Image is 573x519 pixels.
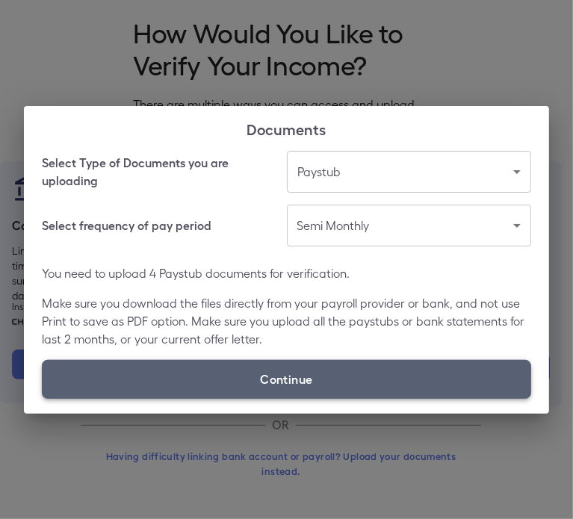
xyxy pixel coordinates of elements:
[24,106,549,151] h2: Documents
[42,264,531,282] p: You need to upload 4 Paystub documents for verification.
[42,154,287,190] h6: Select Type of Documents you are uploading
[42,294,531,348] p: Make sure you download the files directly from your payroll provider or bank, and not use Print t...
[287,205,532,246] div: Semi Monthly
[42,360,531,399] label: Continue
[42,217,211,234] h6: Select frequency of pay period
[287,151,531,193] div: Paystub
